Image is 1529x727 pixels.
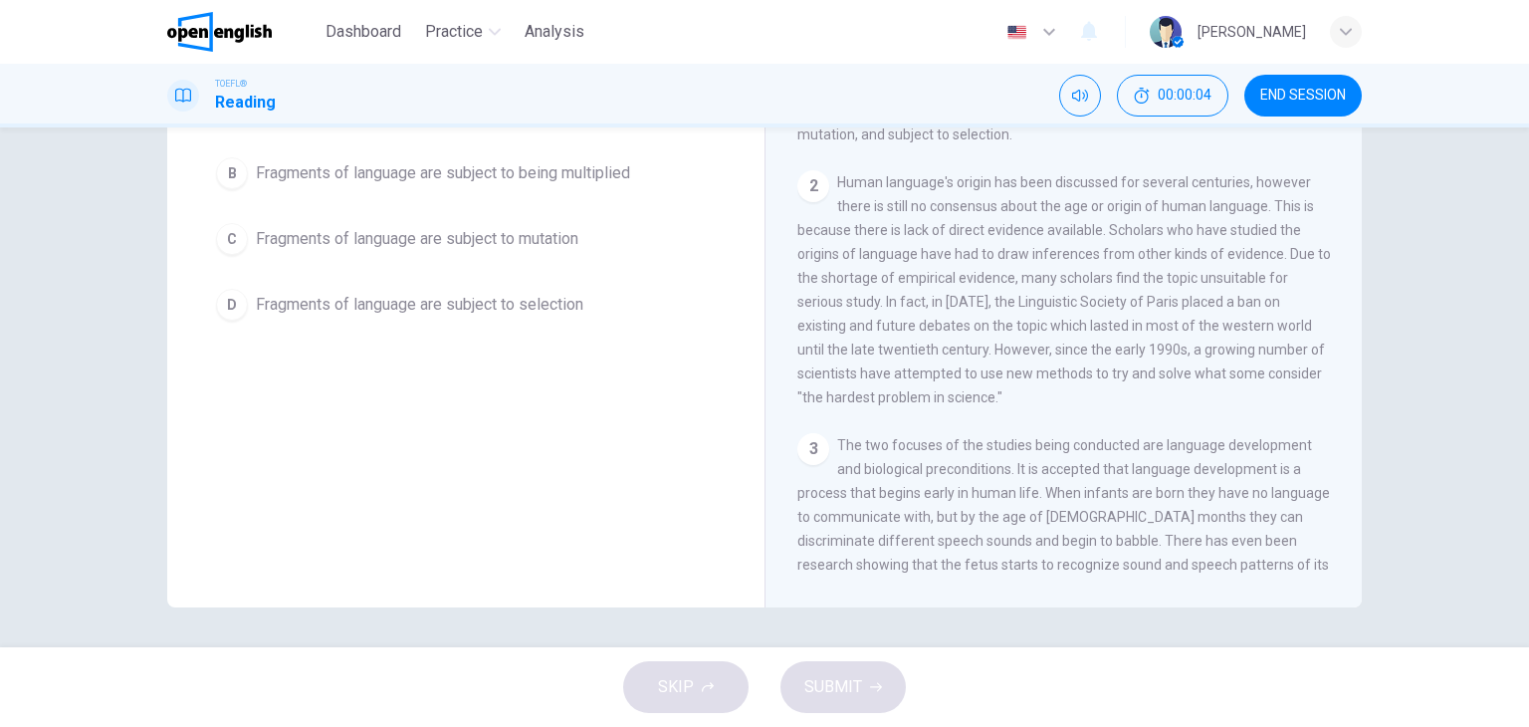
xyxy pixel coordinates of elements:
[215,91,276,115] h1: Reading
[525,20,584,44] span: Analysis
[1059,75,1101,117] div: Mute
[207,280,725,330] button: DFragments of language are subject to selection
[326,20,401,44] span: Dashboard
[207,148,725,198] button: BFragments of language are subject to being multiplied
[1117,75,1228,117] div: Hide
[1004,25,1029,40] img: en
[256,161,630,185] span: Fragments of language are subject to being multiplied
[417,14,509,50] button: Practice
[517,14,592,50] button: Analysis
[1150,16,1182,48] img: Profile picture
[797,433,829,465] div: 3
[256,227,578,251] span: Fragments of language are subject to mutation
[167,12,318,52] a: OpenEnglish logo
[216,289,248,321] div: D
[1117,75,1228,117] button: 00:00:04
[1260,88,1346,104] span: END SESSION
[797,437,1330,597] span: The two focuses of the studies being conducted are language development and biological preconditi...
[216,223,248,255] div: C
[797,170,829,202] div: 2
[425,20,483,44] span: Practice
[1158,88,1211,104] span: 00:00:04
[318,14,409,50] button: Dashboard
[215,77,247,91] span: TOEFL®
[167,12,272,52] img: OpenEnglish logo
[207,214,725,264] button: CFragments of language are subject to mutation
[256,293,583,317] span: Fragments of language are subject to selection
[216,157,248,189] div: B
[1198,20,1306,44] div: [PERSON_NAME]
[1244,75,1362,117] button: END SESSION
[797,174,1331,405] span: Human language's origin has been discussed for several centuries, however there is still no conse...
